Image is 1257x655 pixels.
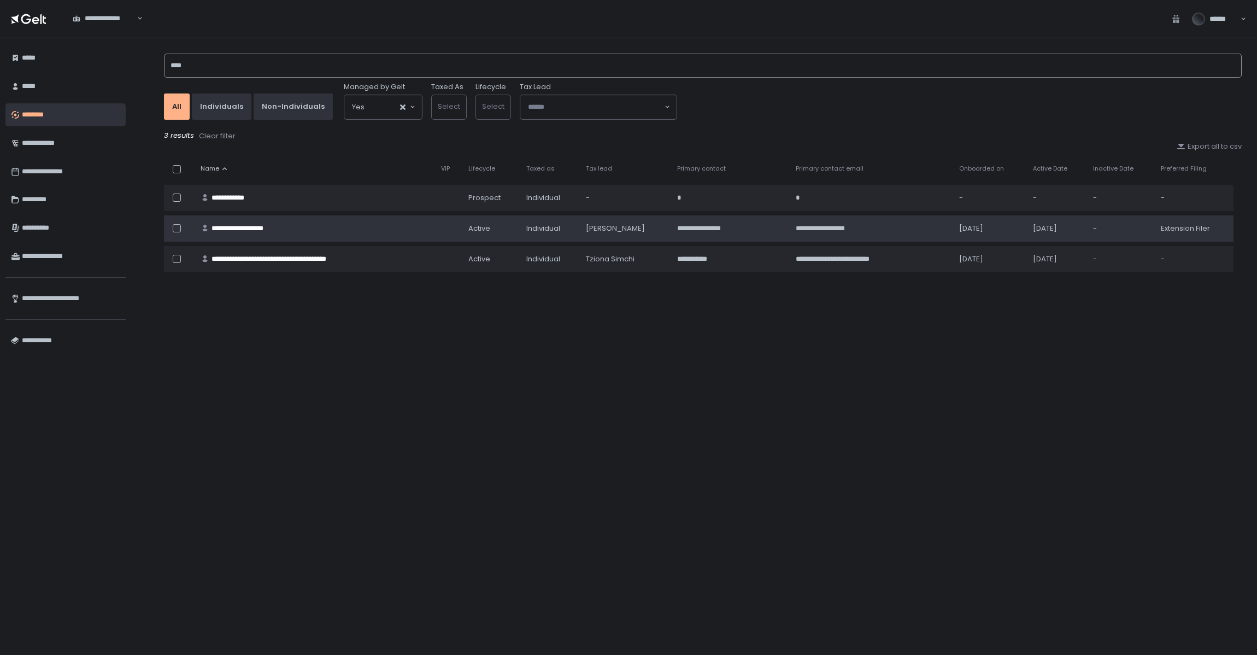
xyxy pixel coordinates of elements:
label: Lifecycle [475,82,506,92]
div: 3 results [164,131,1242,142]
span: Taxed as [526,165,555,173]
div: - [1093,193,1148,203]
span: Preferred Filing [1161,165,1207,173]
div: [DATE] [1033,254,1080,264]
div: Extension Filer [1161,224,1227,233]
div: All [172,102,181,112]
button: Export all to csv [1177,142,1242,151]
span: Onboarded on [959,165,1004,173]
div: [DATE] [959,224,1019,233]
span: Tax Lead [520,82,551,92]
div: Search for option [66,7,143,30]
div: Individual [526,254,573,264]
span: VIP [441,165,450,173]
button: All [164,93,190,120]
span: Inactive Date [1093,165,1133,173]
span: Active Date [1033,165,1067,173]
span: prospect [468,193,501,203]
span: Name [201,165,219,173]
span: Select [438,101,460,112]
div: - [1033,193,1080,203]
span: Yes [352,102,365,113]
button: Clear Selected [400,104,406,110]
div: Search for option [520,95,677,119]
div: Individuals [200,102,243,112]
button: Non-Individuals [254,93,333,120]
div: - [1161,254,1227,264]
input: Search for option [528,102,663,113]
span: Select [482,101,504,112]
input: Search for option [135,13,136,24]
span: Primary contact email [796,165,864,173]
span: active [468,224,490,233]
div: - [1161,193,1227,203]
input: Search for option [365,102,399,113]
div: - [1093,224,1148,233]
span: Primary contact [677,165,726,173]
div: [DATE] [959,254,1019,264]
div: [DATE] [1033,224,1080,233]
div: Tziona Simchi [586,254,664,264]
div: - [586,193,664,203]
span: active [468,254,490,264]
div: Individual [526,224,573,233]
div: Individual [526,193,573,203]
div: Non-Individuals [262,102,325,112]
div: - [959,193,1019,203]
div: Clear filter [199,131,236,141]
span: Managed by Gelt [344,82,405,92]
button: Individuals [192,93,251,120]
span: Lifecycle [468,165,495,173]
div: - [1093,254,1148,264]
button: Clear filter [198,131,236,142]
div: Search for option [344,95,422,119]
span: Tax lead [586,165,612,173]
div: [PERSON_NAME] [586,224,664,233]
label: Taxed As [431,82,463,92]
